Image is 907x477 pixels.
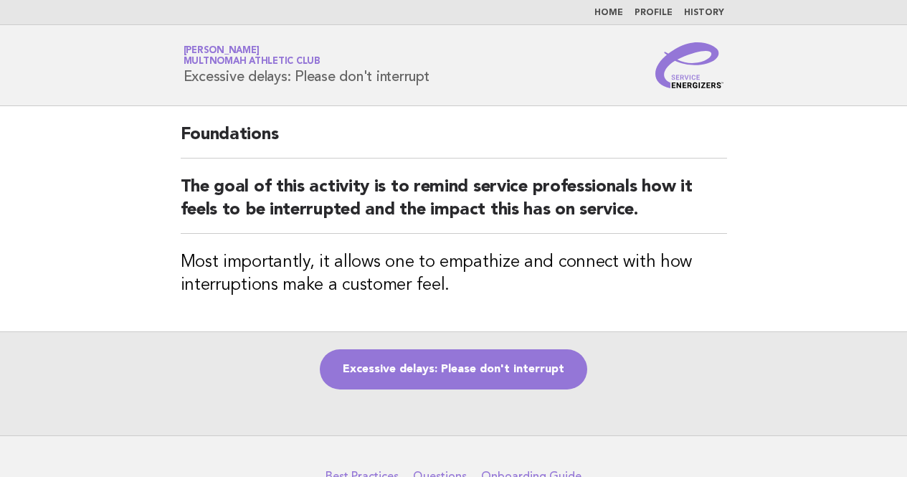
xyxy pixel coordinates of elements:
a: Excessive delays: Please don't interrupt [320,349,587,389]
a: Home [594,9,623,17]
span: Multnomah Athletic Club [184,57,320,67]
h2: The goal of this activity is to remind service professionals how it feels to be interrupted and t... [181,176,727,234]
h2: Foundations [181,123,727,159]
h3: Most importantly, it allows one to empathize and connect with how interruptions make a customer f... [181,251,727,297]
img: Service Energizers [655,42,724,88]
a: Profile [635,9,673,17]
a: History [684,9,724,17]
h1: Excessive delays: Please don't interrupt [184,47,429,84]
a: [PERSON_NAME]Multnomah Athletic Club [184,46,320,66]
